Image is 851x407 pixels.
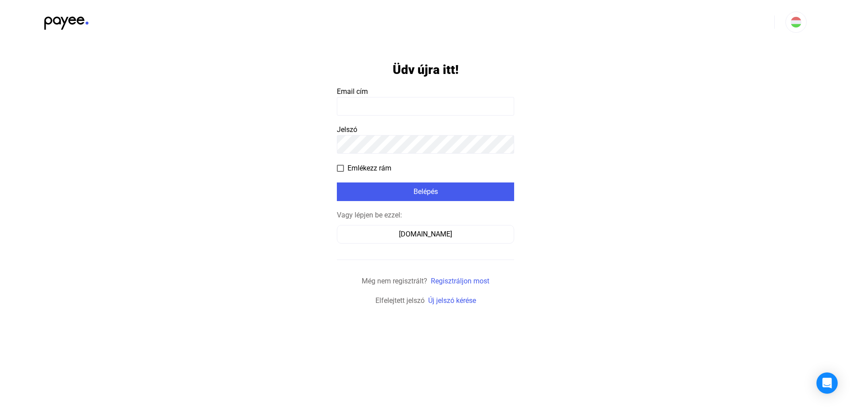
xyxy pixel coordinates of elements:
span: Jelszó [337,125,357,134]
div: Belépés [340,186,511,197]
div: Open Intercom Messenger [816,372,838,394]
div: Vagy lépjen be ezzel: [337,210,514,221]
button: HU [785,12,807,33]
img: HU [791,17,801,27]
a: Regisztráljon most [431,277,489,285]
h1: Üdv újra itt! [393,62,459,78]
span: Email cím [337,87,368,96]
span: Még nem regisztrált? [362,277,427,285]
button: Belépés [337,182,514,201]
img: black-payee-blue-dot.svg [44,12,89,30]
a: Új jelszó kérése [428,296,476,305]
button: [DOMAIN_NAME] [337,225,514,244]
span: Elfelejtett jelszó [375,296,425,305]
div: [DOMAIN_NAME] [340,229,511,240]
a: [DOMAIN_NAME] [337,230,514,238]
span: Emlékezz rám [347,163,391,174]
